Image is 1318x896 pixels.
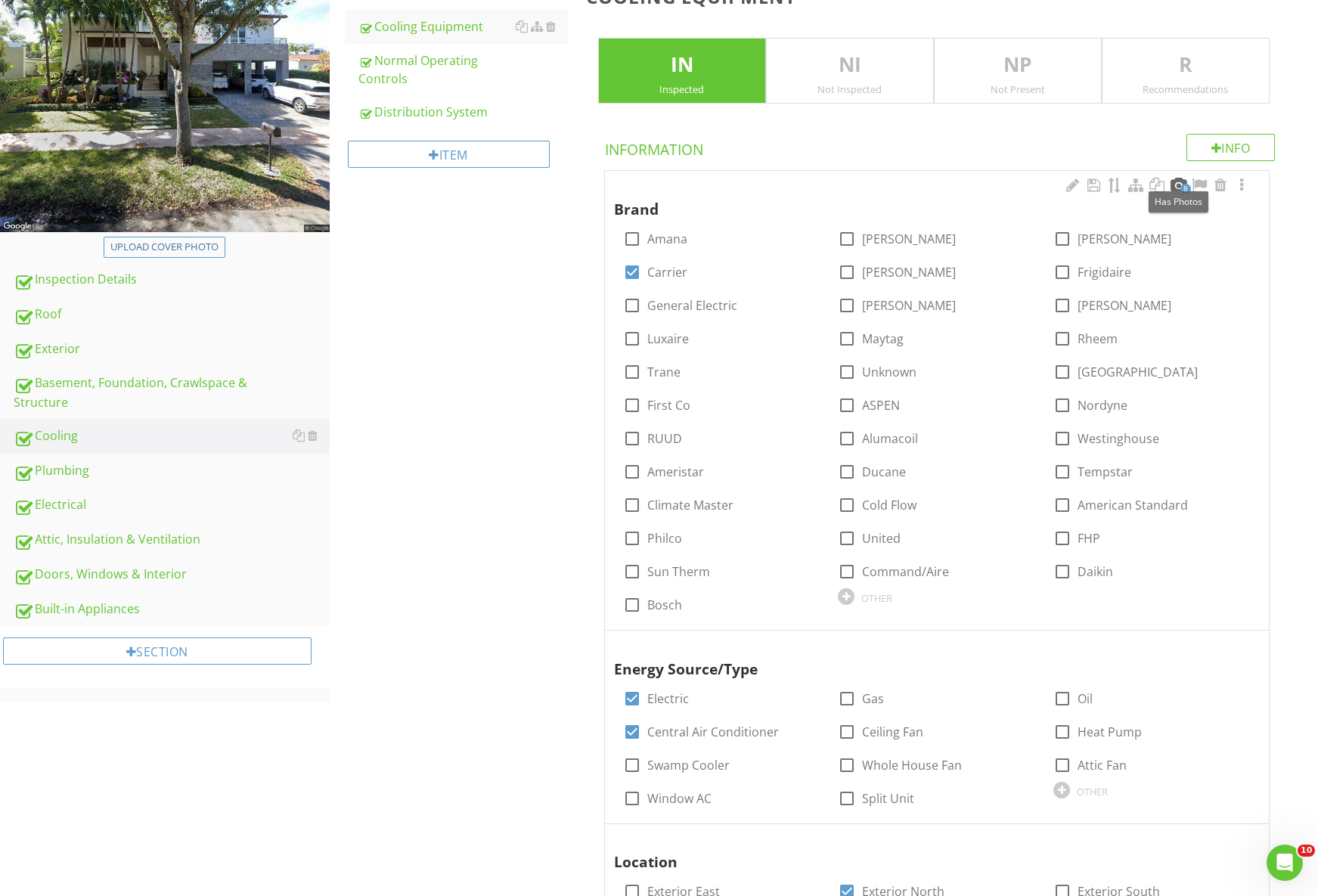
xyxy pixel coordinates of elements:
label: First Co [647,398,690,413]
label: General Electric [647,298,737,313]
label: Westinghouse [1078,431,1159,446]
label: Luxaire [647,331,689,346]
label: [PERSON_NAME] [862,231,956,246]
div: Energy Source/Type [614,637,1228,681]
label: Ceiling Fan [862,724,923,739]
label: Philco [647,531,682,546]
label: Cold Flow [862,498,916,513]
label: Alumacoil [862,431,918,446]
div: Plumbing [14,461,330,481]
label: ASPEN [862,398,900,413]
div: Inspected [599,83,765,95]
div: Item [348,141,550,168]
div: Cooling Equipment [358,17,568,36]
label: Electric [647,691,689,706]
div: Upload cover photo [110,240,219,255]
label: Sun Therm [647,564,710,579]
h4: Information [605,134,1275,160]
div: OTHER [1077,786,1108,798]
div: Not Inspected [767,83,933,95]
label: Rheem [1078,331,1118,346]
label: Ameristar [647,464,704,479]
label: Unknown [862,364,916,380]
div: Inspection Details [14,270,330,290]
label: American Standard [1078,498,1188,513]
p: NI [767,50,933,80]
div: Exterior [14,339,330,359]
div: Location [614,830,1228,874]
label: FHP [1078,531,1100,546]
label: Climate Master [647,498,733,513]
p: IN [599,50,765,80]
label: Amana [647,231,687,246]
label: Trane [647,364,681,380]
label: [PERSON_NAME] [1078,298,1171,313]
div: Not Present [935,83,1101,95]
label: Nordyne [1078,398,1127,413]
p: R [1102,50,1269,80]
div: Distribution System [358,103,568,121]
div: Brand [614,177,1228,221]
label: Heat Pump [1078,724,1142,739]
label: Whole House Fan [862,758,962,773]
label: Central Air Conditioner [647,724,779,739]
div: Cooling [14,426,330,446]
div: Normal Operating Controls [358,51,568,88]
label: Tempstar [1078,464,1133,479]
div: Basement, Foundation, Crawlspace & Structure [14,374,330,411]
label: [PERSON_NAME] [862,298,956,313]
label: [PERSON_NAME] [1078,231,1171,246]
label: Bosch [647,597,682,612]
div: Built-in Appliances [14,600,330,619]
iframe: Intercom live chat [1267,845,1303,881]
label: Attic Fan [1078,758,1127,773]
label: Window AC [647,791,712,806]
label: Swamp Cooler [647,758,730,773]
label: Oil [1078,691,1093,706]
label: [GEOGRAPHIC_DATA] [1078,364,1198,380]
button: Upload cover photo [104,237,225,258]
span: 10 [1298,845,1315,857]
label: Ducane [862,464,906,479]
label: Maytag [862,331,904,346]
div: Section [3,637,312,665]
div: Info [1186,134,1276,161]
div: OTHER [861,592,892,604]
label: Daikin [1078,564,1113,579]
label: United [862,531,901,546]
label: Command/Aire [862,564,949,579]
div: Attic, Insulation & Ventilation [14,530,330,550]
label: [PERSON_NAME] [862,265,956,280]
label: Frigidaire [1078,265,1131,280]
div: Roof [14,305,330,324]
label: RUUD [647,431,682,446]
p: NP [935,50,1101,80]
label: Carrier [647,265,687,280]
span: 8 [1180,184,1191,194]
div: Doors, Windows & Interior [14,565,330,584]
label: Gas [862,691,884,706]
label: Split Unit [862,791,914,806]
div: Recommendations [1102,83,1269,95]
div: Electrical [14,495,330,515]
